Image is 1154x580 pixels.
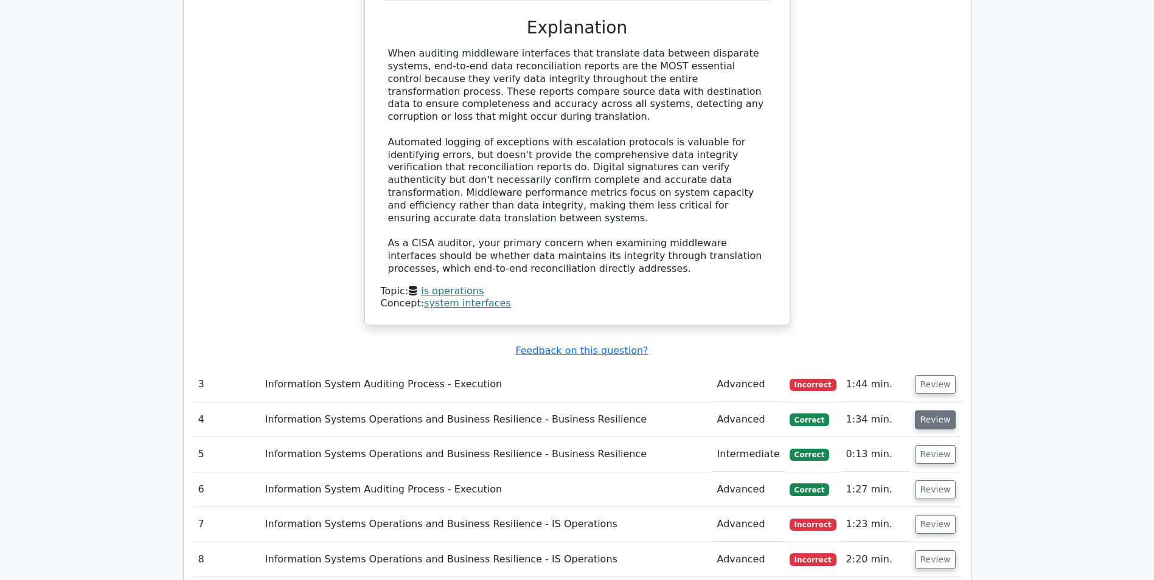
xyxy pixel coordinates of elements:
td: 6 [193,472,260,507]
button: Review [915,445,956,464]
td: 3 [193,367,260,402]
a: Feedback on this question? [515,345,648,356]
td: Information System Auditing Process - Execution [260,472,712,507]
td: Information System Auditing Process - Execution [260,367,712,402]
td: 8 [193,542,260,577]
td: 7 [193,507,260,542]
span: Correct [790,413,829,426]
span: Incorrect [790,519,836,531]
h3: Explanation [388,18,766,38]
td: Information Systems Operations and Business Resilience - IS Operations [260,542,712,577]
td: 1:44 min. [841,367,910,402]
td: 1:34 min. [841,402,910,437]
td: Information Systems Operations and Business Resilience - IS Operations [260,507,712,542]
span: Correct [790,449,829,461]
td: Advanced [712,542,785,577]
div: When auditing middleware interfaces that translate data between disparate systems, end-to-end dat... [388,47,766,275]
button: Review [915,515,956,534]
a: system interfaces [424,297,511,309]
td: Advanced [712,507,785,542]
td: Advanced [712,367,785,402]
button: Review [915,550,956,569]
td: Information Systems Operations and Business Resilience - Business Resilience [260,402,712,437]
td: 2:20 min. [841,542,910,577]
td: Intermediate [712,437,785,472]
td: 5 [193,437,260,472]
button: Review [915,375,956,394]
button: Review [915,410,956,429]
td: 1:27 min. [841,472,910,507]
td: 1:23 min. [841,507,910,542]
td: Advanced [712,402,785,437]
div: Topic: [381,285,774,298]
span: Correct [790,483,829,495]
td: Advanced [712,472,785,507]
td: 4 [193,402,260,437]
span: Incorrect [790,379,836,391]
div: Concept: [381,297,774,310]
td: 0:13 min. [841,437,910,472]
td: Information Systems Operations and Business Resilience - Business Resilience [260,437,712,472]
span: Incorrect [790,553,836,565]
button: Review [915,480,956,499]
a: is operations [421,285,484,297]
